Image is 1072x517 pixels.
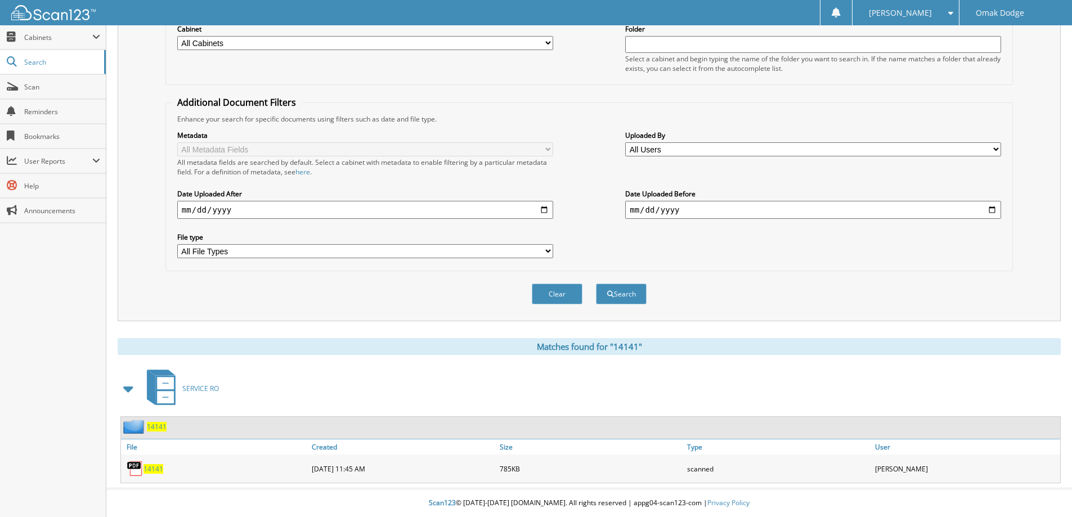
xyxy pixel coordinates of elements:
button: Clear [532,284,582,304]
a: Privacy Policy [707,498,750,507]
input: start [177,201,553,219]
a: here [295,167,310,177]
span: Scan123 [429,498,456,507]
span: Omak Dodge [976,10,1024,16]
label: Uploaded By [625,131,1001,140]
label: File type [177,232,553,242]
span: SERVICE RO [182,384,219,393]
span: [PERSON_NAME] [869,10,932,16]
legend: Additional Document Filters [172,96,302,109]
a: User [872,439,1060,455]
img: PDF.png [127,460,143,477]
a: SERVICE RO [140,366,219,411]
div: 785KB [497,457,685,480]
span: Cabinets [24,33,92,42]
span: Search [24,57,98,67]
div: [DATE] 11:45 AM [309,457,497,480]
button: Search [596,284,647,304]
label: Metadata [177,131,553,140]
label: Date Uploaded Before [625,189,1001,199]
div: Matches found for "14141" [118,338,1061,355]
img: scan123-logo-white.svg [11,5,96,20]
div: [PERSON_NAME] [872,457,1060,480]
span: Help [24,181,100,191]
a: 14141 [143,464,163,474]
img: folder2.png [123,420,147,434]
label: Date Uploaded After [177,189,553,199]
div: scanned [684,457,872,480]
span: User Reports [24,156,92,166]
iframe: Chat Widget [1016,463,1072,517]
label: Folder [625,24,1001,34]
a: File [121,439,309,455]
div: All metadata fields are searched by default. Select a cabinet with metadata to enable filtering b... [177,158,553,177]
a: 14141 [147,422,167,431]
span: Bookmarks [24,132,100,141]
div: © [DATE]-[DATE] [DOMAIN_NAME]. All rights reserved | appg04-scan123-com | [106,489,1072,517]
a: Created [309,439,497,455]
a: Size [497,439,685,455]
span: Scan [24,82,100,92]
label: Cabinet [177,24,553,34]
div: Enhance your search for specific documents using filters such as date and file type. [172,114,1007,124]
input: end [625,201,1001,219]
a: Type [684,439,872,455]
span: Reminders [24,107,100,116]
span: Announcements [24,206,100,215]
div: Select a cabinet and begin typing the name of the folder you want to search in. If the name match... [625,54,1001,73]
